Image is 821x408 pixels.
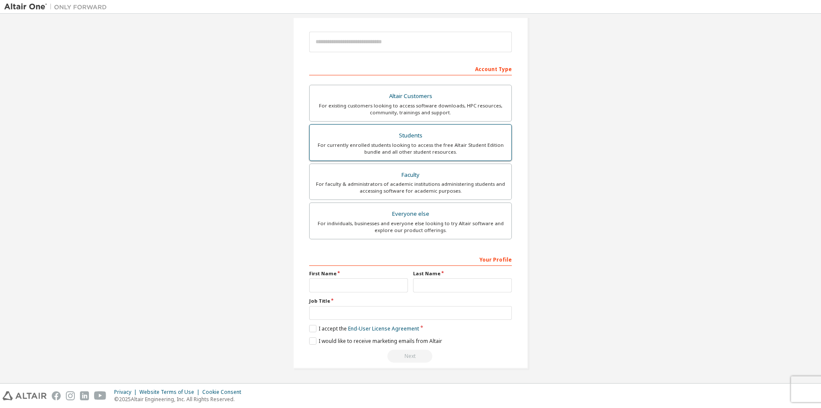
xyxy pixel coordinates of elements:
[315,181,506,194] div: For faculty & administrators of academic institutions administering students and accessing softwa...
[309,62,512,75] div: Account Type
[52,391,61,400] img: facebook.svg
[309,252,512,266] div: Your Profile
[309,350,512,363] div: Read and acccept EULA to continue
[66,391,75,400] img: instagram.svg
[309,337,442,345] label: I would like to receive marketing emails from Altair
[315,208,506,220] div: Everyone else
[315,169,506,181] div: Faculty
[114,396,246,403] p: © 2025 Altair Engineering, Inc. All Rights Reserved.
[315,102,506,116] div: For existing customers looking to access software downloads, HPC resources, community, trainings ...
[315,142,506,155] div: For currently enrolled students looking to access the free Altair Student Edition bundle and all ...
[348,325,419,332] a: End-User License Agreement
[413,270,512,277] label: Last Name
[315,220,506,234] div: For individuals, businesses and everyone else looking to try Altair software and explore our prod...
[309,325,419,332] label: I accept the
[4,3,111,11] img: Altair One
[315,90,506,102] div: Altair Customers
[80,391,89,400] img: linkedin.svg
[315,130,506,142] div: Students
[309,270,408,277] label: First Name
[114,389,139,396] div: Privacy
[94,391,106,400] img: youtube.svg
[139,389,202,396] div: Website Terms of Use
[309,298,512,304] label: Job Title
[3,391,47,400] img: altair_logo.svg
[202,389,246,396] div: Cookie Consent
